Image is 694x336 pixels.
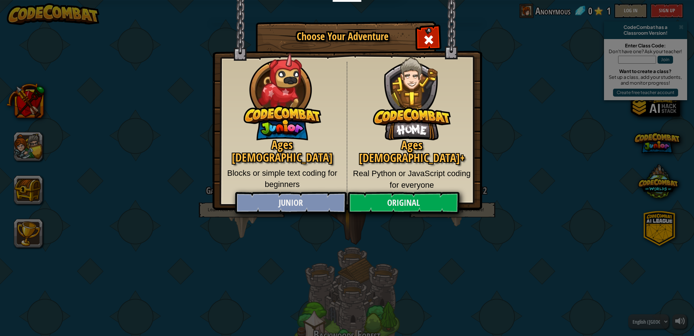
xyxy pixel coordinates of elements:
[348,192,459,214] a: Original
[373,45,451,140] img: CodeCombat Original hero character
[223,139,341,164] h2: Ages [DEMOGRAPHIC_DATA]
[353,168,471,191] p: Real Python or JavaScript coding for everyone
[223,167,341,190] p: Blocks or simple text coding for beginners
[417,27,440,50] div: Close modal
[244,48,321,140] img: CodeCombat Junior hero character
[235,192,346,214] a: Junior
[353,139,471,164] h2: Ages [DEMOGRAPHIC_DATA]+
[269,31,417,42] h1: Choose Your Adventure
